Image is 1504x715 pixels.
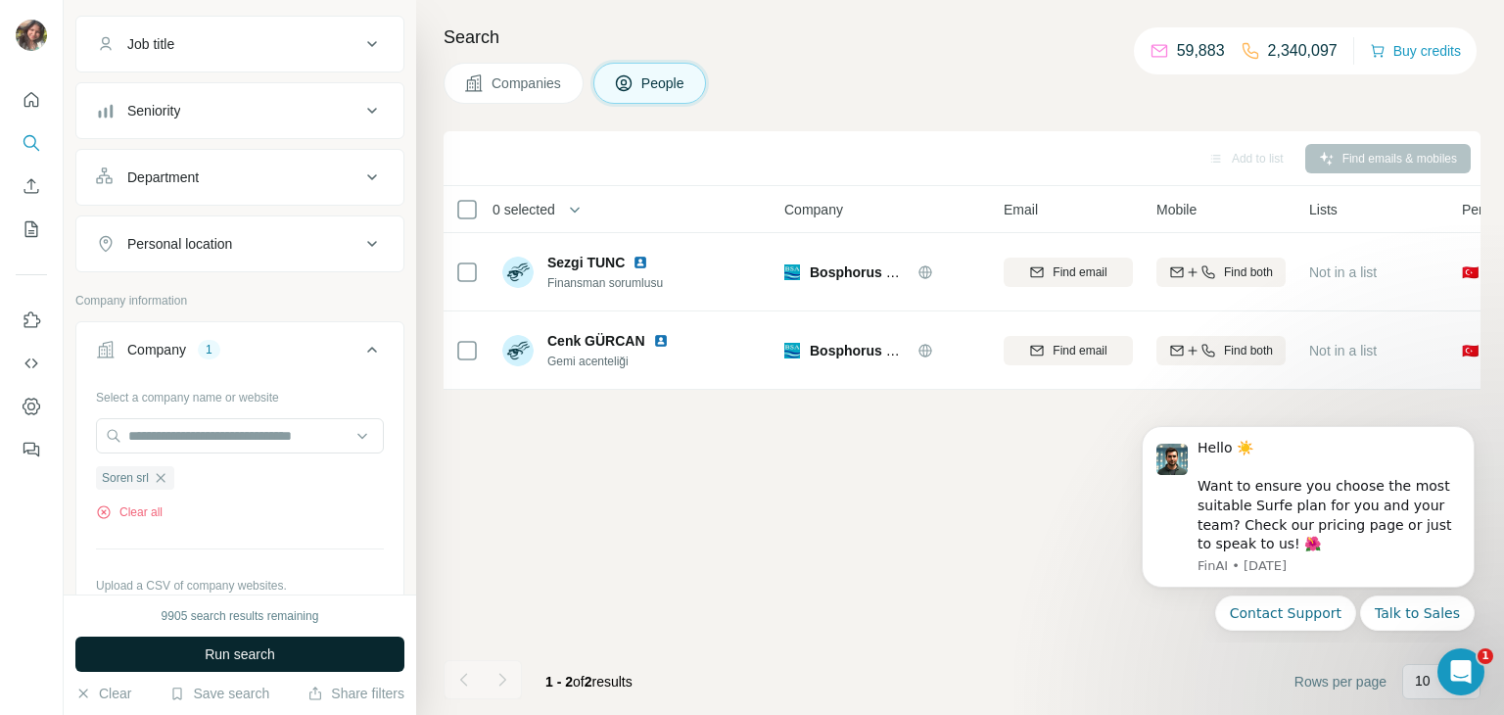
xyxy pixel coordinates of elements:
button: Company1 [76,326,403,381]
img: Avatar [502,257,534,288]
span: results [545,674,633,690]
img: Logo of Bosphorus Gemi Acenteligi [784,343,800,358]
div: Job title [127,34,174,54]
button: Dashboard [16,389,47,424]
span: Bosphorus Gemi Acenteligi [810,343,989,358]
div: Personal location [127,234,232,254]
button: Clear all [96,503,163,521]
button: Department [76,154,403,201]
img: LinkedIn logo [633,255,648,270]
span: 🇹🇷 [1462,262,1479,282]
span: Cenk GÜRCAN [547,331,645,351]
span: 2 [585,674,592,690]
img: Avatar [502,335,534,366]
span: Companies [492,73,563,93]
div: 1 [198,341,220,358]
span: Company [784,200,843,219]
button: Save search [169,684,269,703]
p: Company information [75,292,404,310]
h4: Search [444,24,1480,51]
span: Mobile [1156,200,1197,219]
div: 9905 search results remaining [162,607,319,625]
button: Use Surfe on LinkedIn [16,303,47,338]
button: Personal location [76,220,403,267]
span: 1 [1478,648,1493,664]
p: 10 [1415,671,1431,691]
div: Department [127,167,199,187]
button: Find email [1004,336,1133,365]
span: People [641,73,686,93]
div: Company [127,340,186,359]
button: Share filters [307,684,404,703]
p: 2,340,097 [1268,39,1338,63]
span: Find both [1224,342,1273,359]
span: Find email [1053,342,1106,359]
span: Sezgi TUNC [547,253,625,272]
button: My lists [16,212,47,247]
button: Use Surfe API [16,346,47,381]
span: Find both [1224,263,1273,281]
span: Gemi acenteliği [547,353,677,370]
span: 0 selected [493,200,555,219]
span: 1 - 2 [545,674,573,690]
span: Find email [1053,263,1106,281]
iframe: Intercom live chat [1437,648,1484,695]
span: Soren srl [102,469,149,487]
button: Quick start [16,82,47,118]
p: Upload a CSV of company websites. [96,577,384,595]
img: Logo of Bosphorus Gemi Acenteligi [784,264,800,280]
button: Job title [76,21,403,68]
span: Finansman sorumlusu [547,274,663,292]
button: Search [16,125,47,161]
span: of [573,674,585,690]
span: Lists [1309,200,1338,219]
button: Run search [75,637,404,672]
p: 59,883 [1177,39,1225,63]
button: Clear [75,684,131,703]
div: Select a company name or website [96,381,384,406]
button: Buy credits [1370,37,1461,65]
span: Rows per page [1294,672,1386,691]
span: Run search [205,644,275,664]
span: Bosphorus Gemi Acenteligi [810,264,989,280]
span: Email [1004,200,1038,219]
span: Not in a list [1309,264,1377,280]
button: Find both [1156,336,1286,365]
div: Seniority [127,101,180,120]
button: Enrich CSV [16,168,47,204]
button: Seniority [76,87,403,134]
img: Avatar [16,20,47,51]
button: Find email [1004,258,1133,287]
iframe: Intercom notifications message [1112,409,1504,643]
span: Not in a list [1309,343,1377,358]
button: Feedback [16,432,47,467]
img: LinkedIn logo [653,333,669,349]
button: Find both [1156,258,1286,287]
span: 🇹🇷 [1462,341,1479,360]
